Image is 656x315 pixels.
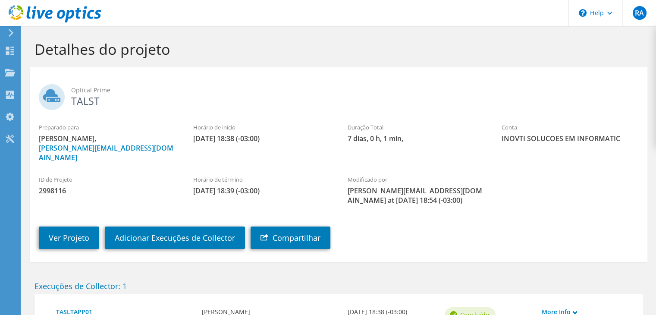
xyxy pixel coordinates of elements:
[105,227,245,249] a: Adicionar Execuções de Collector
[39,123,176,132] label: Preparado para
[193,175,330,184] label: Horário de término
[193,186,330,195] span: [DATE] 18:39 (-03:00)
[347,134,484,143] span: 7 dias, 0 h, 1 min,
[347,123,484,132] label: Duração Total
[39,186,176,195] span: 2998116
[39,227,99,249] a: Ver Projeto
[71,85,639,95] span: Optical Prime
[39,134,176,162] span: [PERSON_NAME],
[193,134,330,143] span: [DATE] 18:38 (-03:00)
[502,123,639,132] label: Conta
[347,175,484,184] label: Modificado por
[579,9,587,17] svg: \n
[39,143,173,162] a: [PERSON_NAME][EMAIL_ADDRESS][DOMAIN_NAME]
[633,6,647,20] span: RA
[39,175,176,184] label: ID de Projeto
[193,123,330,132] label: Horário de início
[35,281,643,291] h2: Execuções de Collector: 1
[35,40,639,58] h1: Detalhes do projeto
[39,84,639,106] h2: TALST
[502,134,639,143] span: INOVTI SOLUCOES EM INFORMATIC
[251,227,330,249] a: Compartilhar
[347,186,484,205] span: [PERSON_NAME][EMAIL_ADDRESS][DOMAIN_NAME] at [DATE] 18:54 (-03:00)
